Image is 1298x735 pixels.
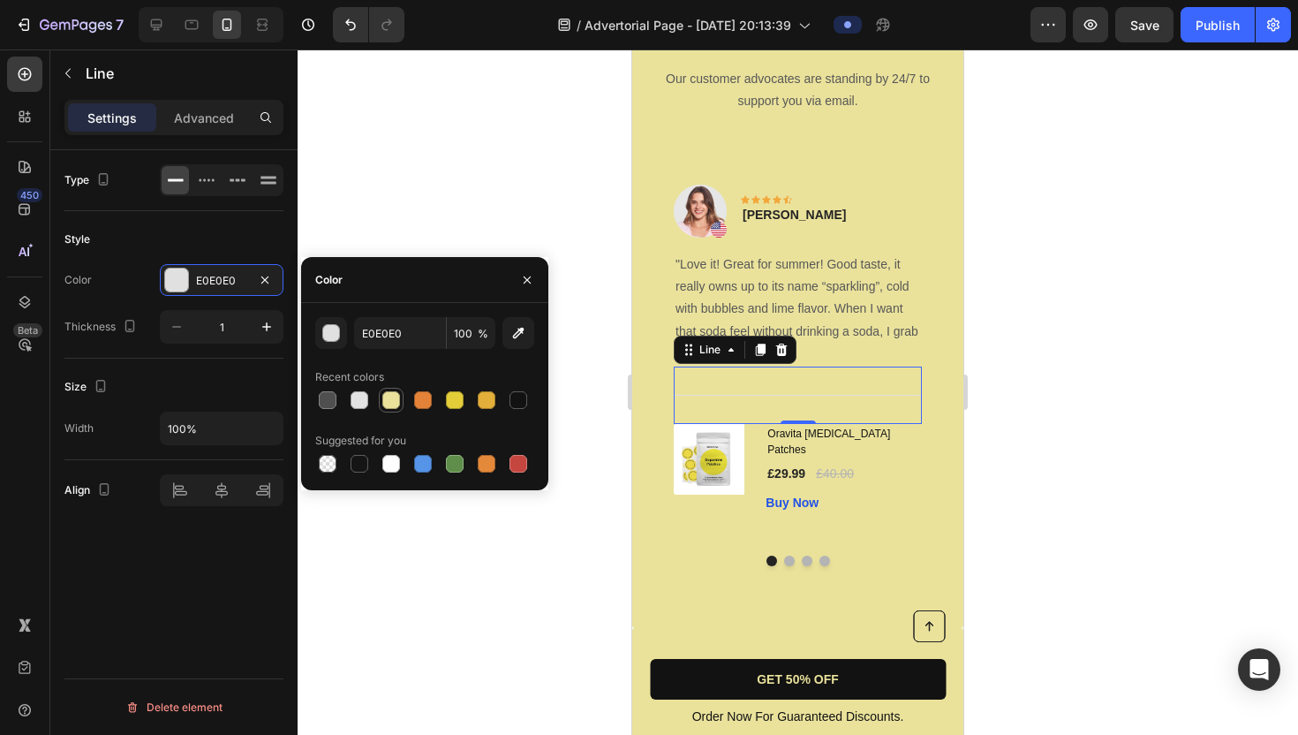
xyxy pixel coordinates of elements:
[354,317,446,349] input: Eg: FFFFFF
[478,326,488,342] span: %
[64,375,111,399] div: Size
[13,323,42,337] div: Beta
[585,16,791,34] span: Advertorial Page - [DATE] 20:13:39
[64,169,114,193] div: Type
[116,14,124,35] p: 7
[86,63,276,84] p: Line
[87,109,137,127] p: Settings
[64,315,140,339] div: Thickness
[315,369,384,385] div: Recent colors
[125,697,223,718] div: Delete element
[174,109,234,127] p: Advanced
[577,16,581,34] span: /
[632,49,963,735] iframe: Design area
[315,272,343,288] div: Color
[1196,16,1240,34] div: Publish
[1181,7,1255,42] button: Publish
[1130,18,1159,33] span: Save
[333,7,404,42] div: Undo/Redo
[64,693,283,722] button: Delete element
[64,421,94,436] div: Width
[1238,648,1280,691] div: Open Intercom Messenger
[64,479,115,503] div: Align
[17,188,42,202] div: 450
[64,272,92,288] div: Color
[7,7,132,42] button: 7
[64,231,90,247] div: Style
[1115,7,1173,42] button: Save
[315,433,406,449] div: Suggested for you
[196,273,247,289] div: E0E0E0
[161,413,283,444] input: Auto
